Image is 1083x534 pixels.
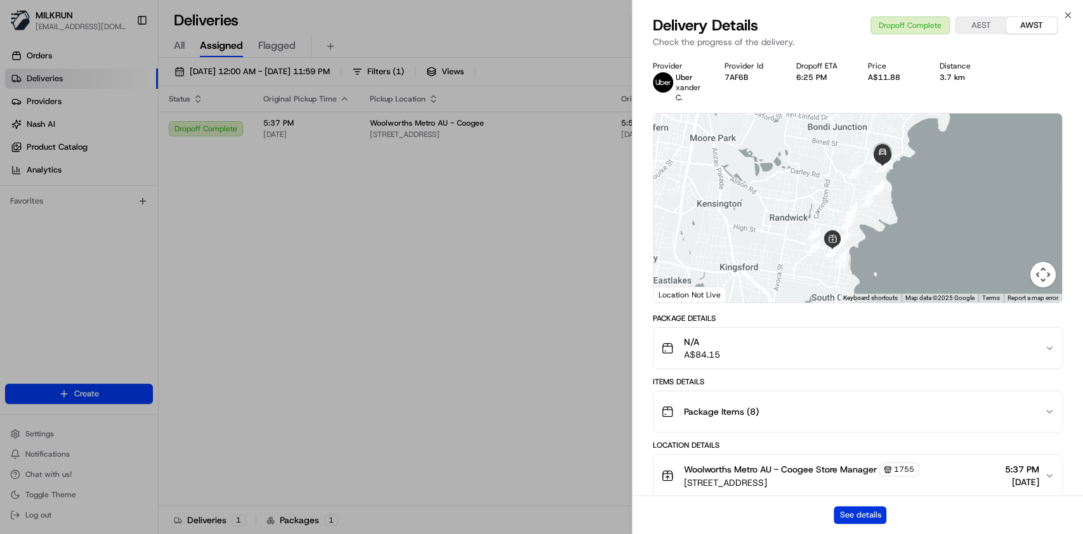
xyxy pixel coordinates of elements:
button: Package Items (8) [653,391,1062,432]
span: Package Items ( 8 ) [684,405,759,418]
span: [DATE] [1005,476,1039,488]
img: uber-new-logo.jpeg [653,72,673,93]
button: Woolworths Metro AU - Coogee Store Manager1755[STREET_ADDRESS]5:37 PM[DATE] [653,455,1062,497]
span: 1755 [894,464,914,474]
div: 3.7 km [940,72,991,82]
div: Provider [653,61,704,71]
a: Report a map error [1008,294,1058,301]
button: 7AF6B [725,72,748,82]
span: Uber [676,72,693,82]
button: Keyboard shortcuts [843,294,898,303]
span: [STREET_ADDRESS] [684,476,919,489]
div: 17 [836,247,850,261]
a: Open this area in Google Maps (opens a new window) [657,286,699,303]
div: 23 [848,165,862,179]
button: See details [834,506,886,524]
div: Dropoff ETA [796,61,848,71]
button: AWST [1006,17,1057,34]
div: Items Details [653,377,1063,387]
div: 8 [841,214,855,228]
span: N/A [684,335,720,348]
div: 5 [844,202,858,216]
div: Package Details [653,313,1063,323]
div: 1 [835,232,849,246]
a: Terms [982,294,1000,301]
p: Check the progress of the delivery. [653,36,1063,48]
div: 20 [843,207,857,221]
div: A$11.88 [868,72,919,82]
span: A$84.15 [684,348,720,361]
div: 24 [867,151,881,165]
div: 3 [842,213,856,227]
span: xander C. [676,82,701,103]
span: Delivery Details [653,15,758,36]
div: 18 [837,254,851,268]
div: 2 [834,232,848,246]
div: 15 [806,227,820,241]
button: Map camera controls [1030,262,1056,287]
div: 7 [862,186,876,200]
button: AEST [955,17,1006,34]
span: Woolworths Metro AU - Coogee Store Manager [684,463,877,476]
div: Location Not Live [653,287,726,303]
div: Location Details [653,440,1063,450]
div: 22 [871,181,885,195]
img: Google [657,286,699,303]
div: Distance [940,61,991,71]
div: 13 [825,243,839,257]
div: 6 [860,194,874,208]
div: 21 [869,181,883,195]
div: 14 [827,242,841,256]
div: Provider Id [725,61,776,71]
div: 19 [835,250,849,264]
span: Map data ©2025 Google [905,294,975,301]
div: 16 [806,240,820,254]
div: Price [868,61,919,71]
button: N/AA$84.15 [653,328,1062,368]
span: 5:37 PM [1005,463,1039,476]
div: 6:25 PM [796,72,848,82]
